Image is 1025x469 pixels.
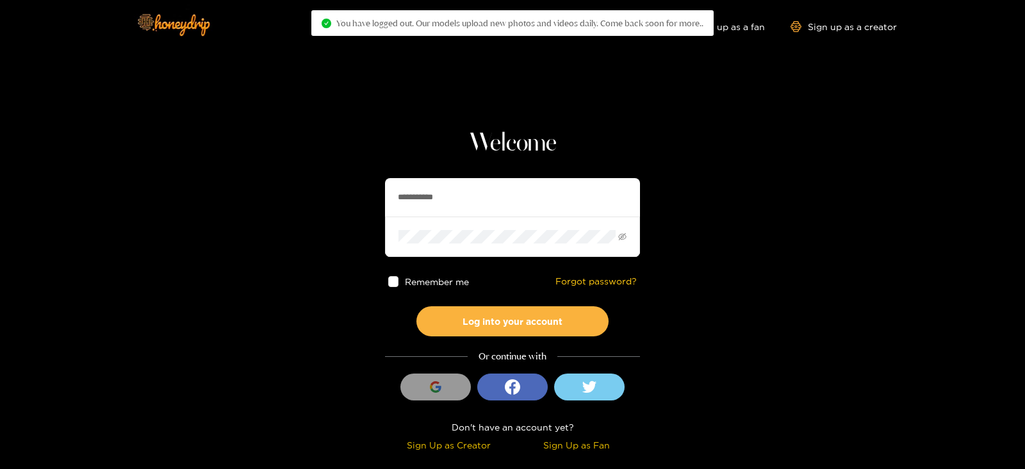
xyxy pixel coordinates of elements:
h1: Welcome [385,128,640,159]
span: check-circle [322,19,331,28]
div: Don't have an account yet? [385,420,640,434]
div: Or continue with [385,349,640,364]
span: You have logged out. Our models upload new photos and videos daily. Come back soon for more.. [336,18,703,28]
a: Sign up as a fan [677,21,765,32]
a: Forgot password? [555,276,637,287]
a: Sign up as a creator [791,21,897,32]
button: Log into your account [416,306,609,336]
span: Remember me [406,277,470,286]
span: eye-invisible [618,233,627,241]
div: Sign Up as Creator [388,438,509,452]
div: Sign Up as Fan [516,438,637,452]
